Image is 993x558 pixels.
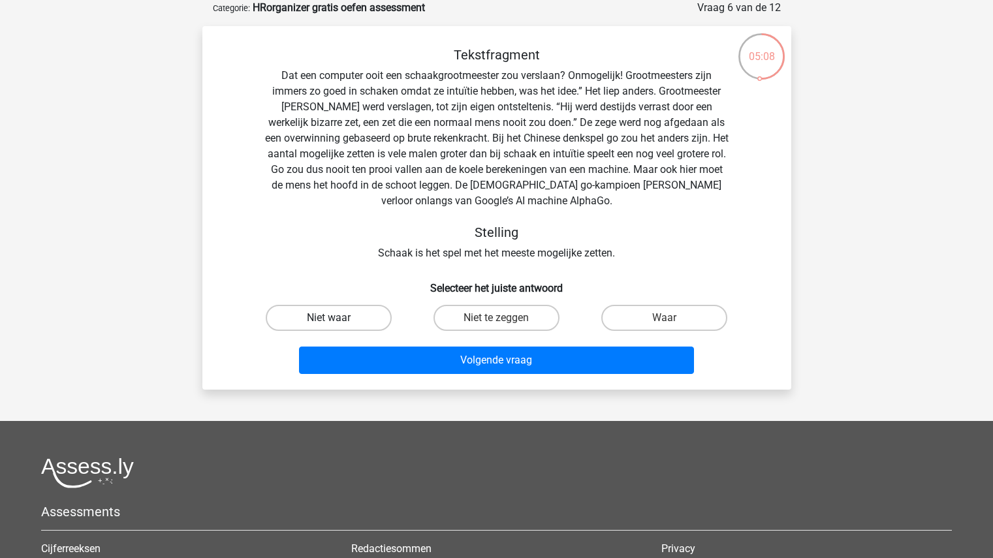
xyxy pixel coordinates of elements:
[265,225,729,240] h5: Stelling
[433,305,560,331] label: Niet te zeggen
[265,47,729,63] h5: Tekstfragment
[223,271,770,294] h6: Selecteer het juiste antwoord
[223,47,770,261] div: Dat een computer ooit een schaakgrootmeester zou verslaan? Onmogelijk! Grootmeesters zijn immers ...
[601,305,727,331] label: Waar
[41,504,952,519] h5: Assessments
[41,457,134,488] img: Assessly logo
[351,542,432,555] a: Redactiesommen
[737,32,786,65] div: 05:08
[661,542,695,555] a: Privacy
[213,3,250,13] small: Categorie:
[41,542,101,555] a: Cijferreeksen
[253,1,425,14] strong: HRorganizer gratis oefen assessment
[266,305,392,331] label: Niet waar
[299,347,694,374] button: Volgende vraag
